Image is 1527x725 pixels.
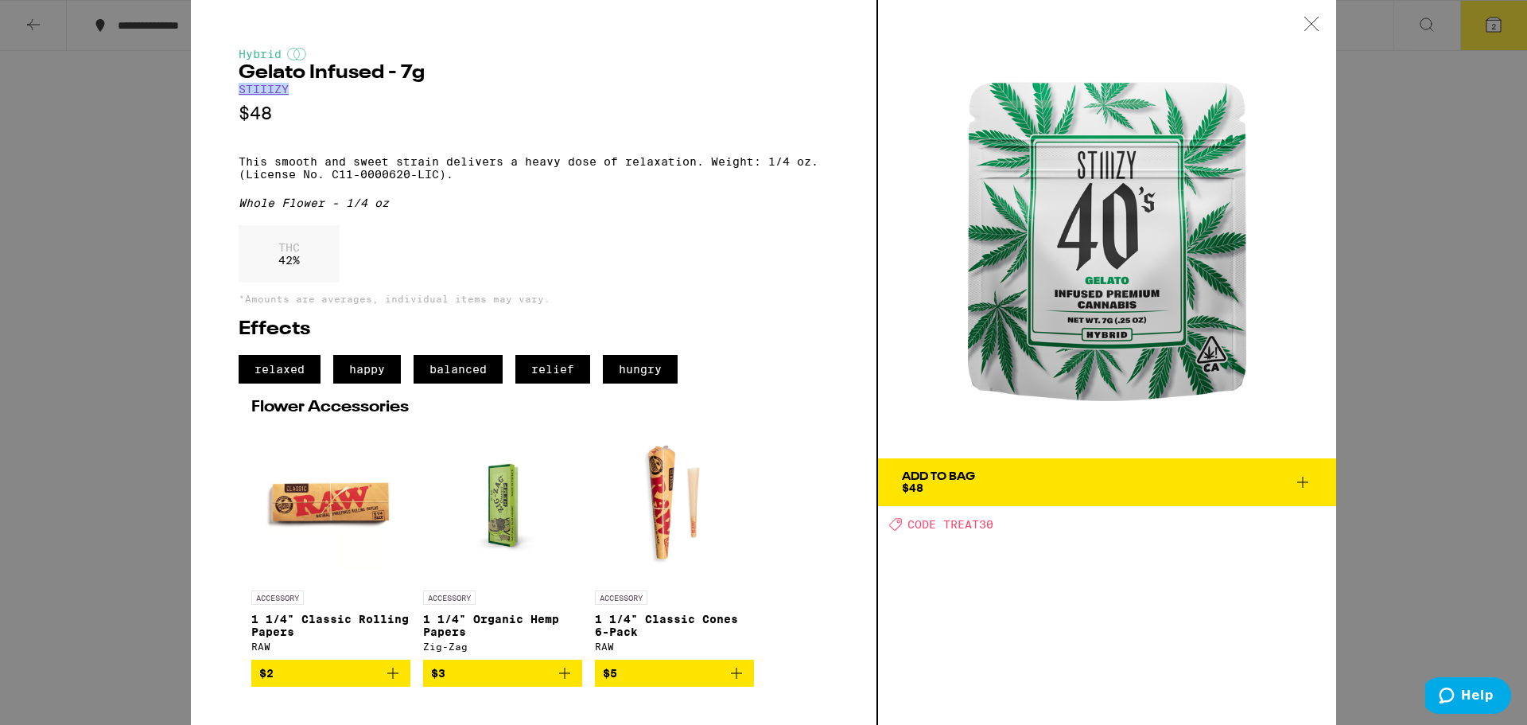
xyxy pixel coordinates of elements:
[423,423,582,660] a: Open page for 1 1/4" Organic Hemp Papers from Zig-Zag
[239,197,829,209] div: Whole Flower - 1/4 oz
[414,355,503,384] span: balanced
[251,641,410,652] div: RAW
[239,83,289,95] a: STIIIZY
[287,48,306,60] img: hybridColor.svg
[515,355,590,384] span: relief
[423,591,476,605] p: ACCESSORY
[423,423,582,583] img: Zig-Zag - 1 1/4" Organic Hemp Papers
[239,294,829,304] p: *Amounts are averages, individual items may vary.
[333,355,401,384] span: happy
[239,225,340,283] div: 42 %
[251,423,410,660] a: Open page for 1 1/4" Classic Rolling Papers from RAW
[239,48,829,60] div: Hybrid
[603,667,617,680] span: $5
[251,423,410,583] img: RAW - 1 1/4" Classic Rolling Papers
[251,613,410,638] p: 1 1/4" Classic Rolling Papers
[259,667,274,680] span: $2
[902,481,923,494] span: $48
[423,641,582,652] div: Zig-Zag
[251,591,304,605] p: ACCESSORY
[239,64,829,83] h2: Gelato Infused - 7g
[595,641,754,652] div: RAW
[239,320,829,339] h2: Effects
[239,155,829,181] p: This smooth and sweet strain delivers a heavy dose of relaxation. Weight: 1/4 oz. (License No. C1...
[595,591,647,605] p: ACCESSORY
[251,400,816,415] h2: Flower Accessories
[251,660,410,687] button: Add to bag
[595,660,754,687] button: Add to bag
[907,518,993,531] span: CODE TREAT30
[1425,677,1511,717] iframe: Opens a widget where you can find more information
[239,355,321,384] span: relaxed
[595,613,754,638] p: 1 1/4" Classic Cones 6-Pack
[878,458,1336,506] button: Add To Bag$48
[423,660,582,687] button: Add to bag
[278,241,300,254] p: THC
[603,355,678,384] span: hungry
[595,423,754,583] img: RAW - 1 1/4" Classic Cones 6-Pack
[239,103,829,123] p: $48
[902,471,975,482] div: Add To Bag
[595,423,754,660] a: Open page for 1 1/4" Classic Cones 6-Pack from RAW
[423,613,582,638] p: 1 1/4" Organic Hemp Papers
[431,667,445,680] span: $3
